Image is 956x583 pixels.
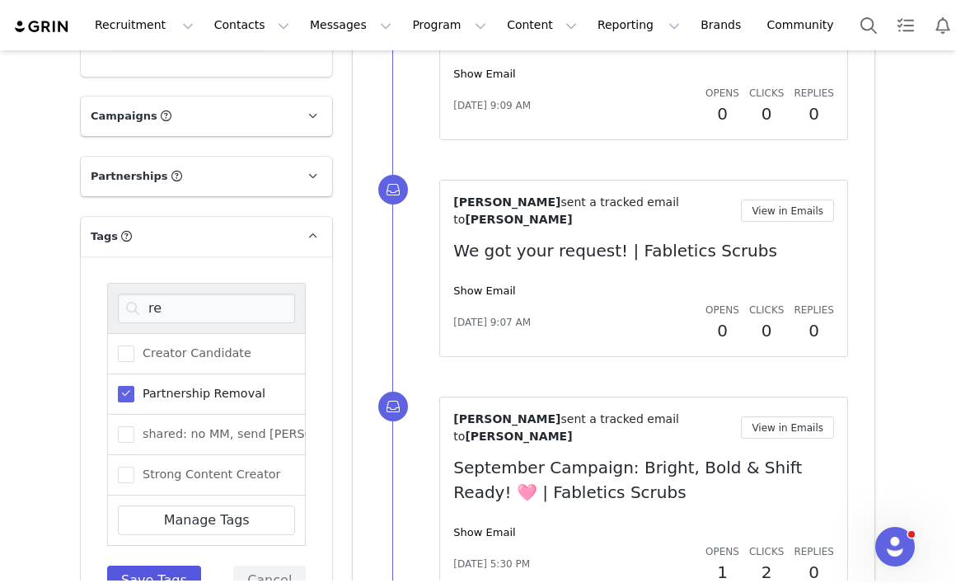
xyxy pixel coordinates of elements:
a: Manage Tags [118,505,295,535]
span: Opens [705,304,739,316]
h2: 0 [749,318,784,343]
h2: 0 [749,101,784,126]
h2: 0 [705,101,739,126]
span: [DATE] 5:30 PM [453,557,530,571]
span: [DATE] 9:09 AM [453,98,531,113]
h2: 0 [705,318,739,343]
span: Opens [705,87,739,99]
span: sent a tracked email to [453,412,679,443]
span: [PERSON_NAME] [465,213,572,226]
a: Brands [691,7,756,44]
span: Strong Content Creator [134,467,281,482]
span: sent a tracked email to [453,195,679,226]
span: Tags [91,228,118,245]
p: September Campaign: Bright, Bold & Shift Ready! 🩷 | Fabletics Scrubs [453,455,834,505]
button: Recruitment [85,7,204,44]
p: We got your request! | Fabletics Scrubs [453,238,834,263]
span: Clicks [749,546,784,557]
span: Opens [705,546,739,557]
span: Clicks [749,87,784,99]
span: [PERSON_NAME] [453,412,560,425]
button: View in Emails [741,200,834,222]
button: Contacts [204,7,299,44]
a: Tasks [888,7,924,44]
a: Community [757,7,851,44]
button: Messages [300,7,401,44]
button: Search [851,7,887,44]
iframe: Intercom live chat [875,527,915,567]
span: Replies [794,304,834,316]
button: Reporting [588,7,690,44]
span: shared: no MM, send [PERSON_NAME] [134,426,368,442]
span: Partnerships [91,168,168,185]
button: View in Emails [741,416,834,439]
span: Partnership Removal [134,386,265,402]
span: Campaigns [91,108,157,125]
button: Content [497,7,587,44]
body: Rich Text Area. Press ALT-0 for help. [13,13,466,31]
span: [DATE] 9:07 AM [453,315,531,330]
span: [PERSON_NAME] [453,195,560,209]
span: [PERSON_NAME] [465,430,572,443]
span: Replies [794,87,834,99]
a: Show Email [453,68,515,80]
h2: 0 [794,101,834,126]
a: Show Email [453,284,515,297]
span: Clicks [749,304,784,316]
img: grin logo [13,19,71,35]
span: Creator Candidate [134,346,251,361]
button: Program [402,7,496,44]
a: Show Email [453,526,515,538]
span: Replies [794,546,834,557]
h2: 0 [794,318,834,343]
input: Search tags [118,294,295,323]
